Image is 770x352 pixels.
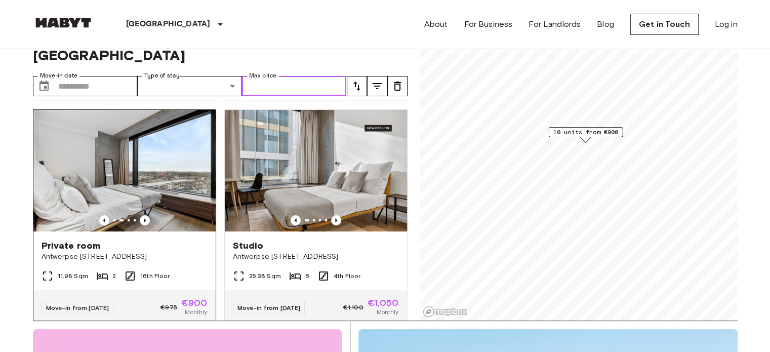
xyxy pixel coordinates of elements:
[249,71,276,80] label: Max price
[291,215,301,225] button: Previous image
[144,71,180,80] label: Type of stay
[420,17,738,321] canvas: Map
[331,215,341,225] button: Previous image
[33,109,216,325] a: Previous imagePrevious imagePrivate roomAntwerpse [STREET_ADDRESS]11.98 Sqm216th FloorMove-in fro...
[33,18,94,28] img: Habyt
[367,76,387,96] button: tune
[347,76,367,96] button: tune
[140,215,150,225] button: Previous image
[343,303,363,312] span: €1,100
[334,271,360,281] span: 4th Floor
[233,240,264,252] span: Studio
[715,18,738,30] a: Log in
[630,14,699,35] a: Get in Touch
[424,18,448,30] a: About
[160,303,177,312] span: €975
[46,304,109,311] span: Move-in from [DATE]
[42,240,101,252] span: Private room
[224,109,408,325] a: Marketing picture of unit BE-23-003-012-001Previous imagePrevious imageStudioAntwerpse [STREET_AD...
[597,18,614,30] a: Blog
[464,18,512,30] a: For Business
[34,76,54,96] button: Choose date
[181,298,208,307] span: €900
[140,271,170,281] span: 16th Floor
[40,71,77,80] label: Move-in date
[249,271,281,281] span: 25.38 Sqm
[58,271,88,281] span: 11.98 Sqm
[423,306,467,318] a: Mapbox logo
[548,127,623,143] div: Map marker
[112,271,116,281] span: 2
[368,298,399,307] span: €1,050
[237,304,301,311] span: Move-in from [DATE]
[233,252,399,262] span: Antwerpse [STREET_ADDRESS]
[185,307,207,317] span: Monthly
[33,110,216,231] img: Marketing picture of unit BE-23-003-063-001
[376,307,398,317] span: Monthly
[225,110,407,231] img: Marketing picture of unit BE-23-003-012-001
[42,252,208,262] span: Antwerpse [STREET_ADDRESS]
[387,76,408,96] button: tune
[553,128,618,137] span: 10 units from €900
[529,18,581,30] a: For Landlords
[305,271,309,281] span: 6
[99,215,109,225] button: Previous image
[126,18,211,30] p: [GEOGRAPHIC_DATA]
